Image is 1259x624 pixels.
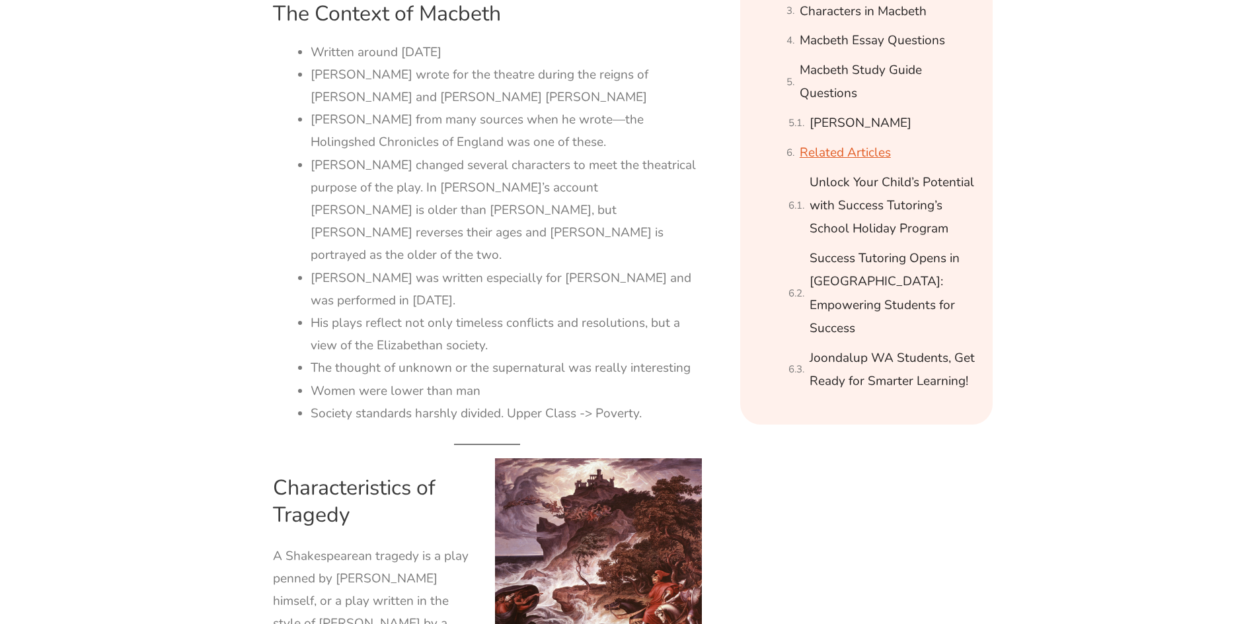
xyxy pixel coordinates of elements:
[810,171,976,241] a: Unlock Your Child’s Potential with Success Tutoring’s School Holiday Program
[800,29,945,52] a: Macbeth Essay Questions
[311,312,703,357] li: His plays reflect not only timeless conflicts and resolutions, but a view of the Elizabethan soci...
[311,380,703,402] li: Women were lower than man
[810,112,911,135] a: [PERSON_NAME]
[311,41,703,63] li: Written around [DATE]
[800,141,891,164] a: Related Articles
[311,267,703,312] li: [PERSON_NAME] was written especially for [PERSON_NAME] and was performed in [DATE].
[311,357,703,379] li: The thought of unknown or the supernatural was really interesting
[810,247,976,340] a: Success Tutoring Opens in [GEOGRAPHIC_DATA]: Empowering Students for Success
[273,474,480,529] h2: Characteristics of Tragedy
[810,347,976,394] a: Joondalup WA Students, Get Ready for Smarter Learning!
[311,63,703,108] li: [PERSON_NAME] wrote for the theatre during the reigns of [PERSON_NAME] and [PERSON_NAME] [PERSON_...
[311,108,703,153] li: [PERSON_NAME] from many sources when he wrote—the Holingshed Chronicles of England was one of these.
[800,59,976,106] a: Macbeth Study Guide Questions
[311,154,703,267] li: [PERSON_NAME] changed several characters to meet the theatrical purpose of the play. In [PERSON_N...
[311,402,703,425] li: Society standards harshly divided. Upper Class -> Poverty.
[1039,475,1259,624] iframe: Chat Widget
